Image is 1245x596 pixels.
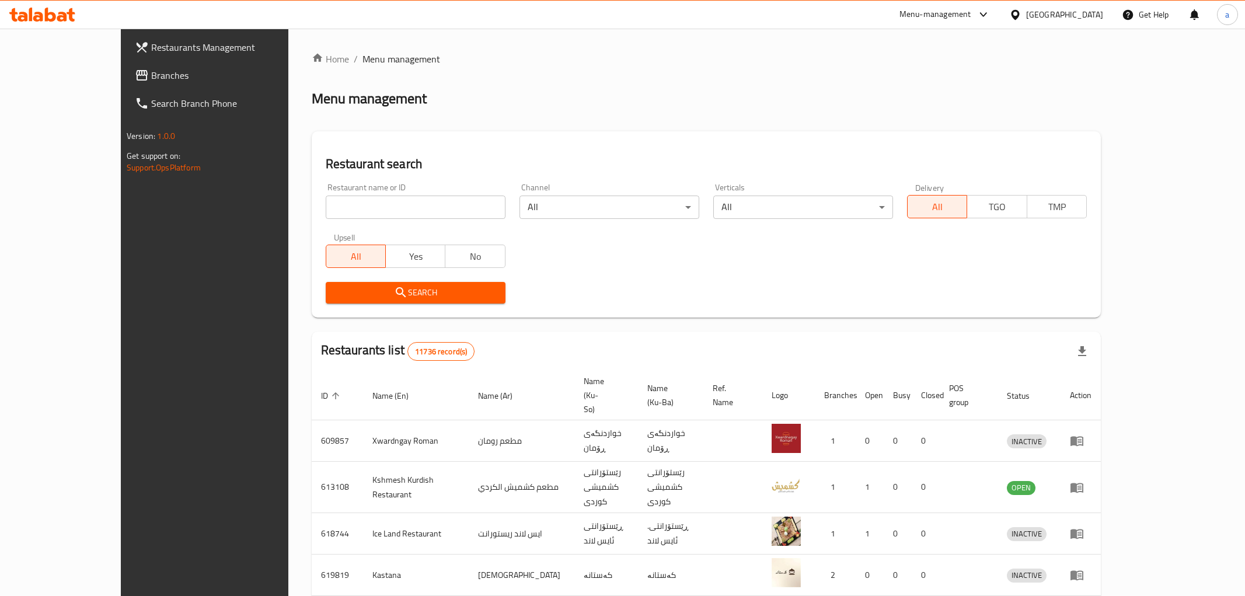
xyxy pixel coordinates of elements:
[856,371,884,420] th: Open
[574,462,638,513] td: رێستۆرانتی کشمیشى كوردى
[312,52,349,66] a: Home
[127,128,155,144] span: Version:
[326,196,505,219] input: Search for restaurant name or ID..
[354,52,358,66] li: /
[1007,481,1035,495] div: OPEN
[912,513,940,555] td: 0
[1070,434,1091,448] div: Menu
[815,420,856,462] td: 1
[856,555,884,596] td: 0
[312,462,363,513] td: 613108
[127,160,201,175] a: Support.OpsPlatform
[912,371,940,420] th: Closed
[713,381,748,409] span: Ref. Name
[856,513,884,555] td: 1
[884,420,912,462] td: 0
[390,248,441,265] span: Yes
[321,341,475,361] h2: Restaurants list
[815,555,856,596] td: 2
[363,513,469,555] td: Ice Land Restaurant
[469,420,574,462] td: مطعم رومان
[762,371,815,420] th: Logo
[312,89,427,108] h2: Menu management
[127,148,180,163] span: Get support on:
[638,420,703,462] td: خواردنگەی ڕۆمان
[912,420,940,462] td: 0
[1007,435,1047,448] span: INACTIVE
[445,245,505,268] button: No
[1027,195,1087,218] button: TMP
[372,389,424,403] span: Name (En)
[912,462,940,513] td: 0
[1007,481,1035,494] span: OPEN
[856,420,884,462] td: 0
[363,462,469,513] td: Kshmesh Kurdish Restaurant
[884,555,912,596] td: 0
[407,342,475,361] div: Total records count
[1225,8,1229,21] span: a
[815,513,856,555] td: 1
[125,33,329,61] a: Restaurants Management
[638,555,703,596] td: کەستانە
[326,282,505,304] button: Search
[519,196,699,219] div: All
[385,245,445,268] button: Yes
[574,420,638,462] td: خواردنگەی ڕۆمان
[772,470,801,500] img: Kshmesh Kurdish Restaurant
[1007,389,1045,403] span: Status
[574,513,638,555] td: ڕێستۆرانتی ئایس لاند
[1070,480,1091,494] div: Menu
[363,420,469,462] td: Xwardngay Roman
[1070,568,1091,582] div: Menu
[312,420,363,462] td: 609857
[1007,527,1047,541] span: INACTIVE
[884,513,912,555] td: 0
[899,8,971,22] div: Menu-management
[1007,527,1047,541] div: INACTIVE
[884,462,912,513] td: 0
[815,462,856,513] td: 1
[1026,8,1103,21] div: [GEOGRAPHIC_DATA]
[450,248,500,265] span: No
[638,513,703,555] td: .ڕێستۆرانتی ئایس لاند
[815,371,856,420] th: Branches
[915,183,944,191] label: Delivery
[1061,371,1101,420] th: Action
[1007,569,1047,582] span: INACTIVE
[972,198,1022,215] span: TGO
[772,424,801,453] img: Xwardngay Roman
[713,196,893,219] div: All
[125,61,329,89] a: Branches
[1032,198,1082,215] span: TMP
[912,198,962,215] span: All
[884,371,912,420] th: Busy
[363,555,469,596] td: Kastana
[151,68,319,82] span: Branches
[157,128,175,144] span: 1.0.0
[312,52,1101,66] nav: breadcrumb
[574,555,638,596] td: کەستانە
[1070,527,1091,541] div: Menu
[1007,434,1047,448] div: INACTIVE
[967,195,1027,218] button: TGO
[949,381,984,409] span: POS group
[912,555,940,596] td: 0
[584,374,624,416] span: Name (Ku-So)
[362,52,440,66] span: Menu management
[772,517,801,546] img: Ice Land Restaurant
[335,285,496,300] span: Search
[478,389,528,403] span: Name (Ar)
[151,40,319,54] span: Restaurants Management
[151,96,319,110] span: Search Branch Phone
[125,89,329,117] a: Search Branch Phone
[326,245,386,268] button: All
[638,462,703,513] td: رێستۆرانتی کشمیشى كوردى
[408,346,474,357] span: 11736 record(s)
[312,555,363,596] td: 619819
[856,462,884,513] td: 1
[469,555,574,596] td: [DEMOGRAPHIC_DATA]
[326,155,1087,173] h2: Restaurant search
[331,248,381,265] span: All
[321,389,343,403] span: ID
